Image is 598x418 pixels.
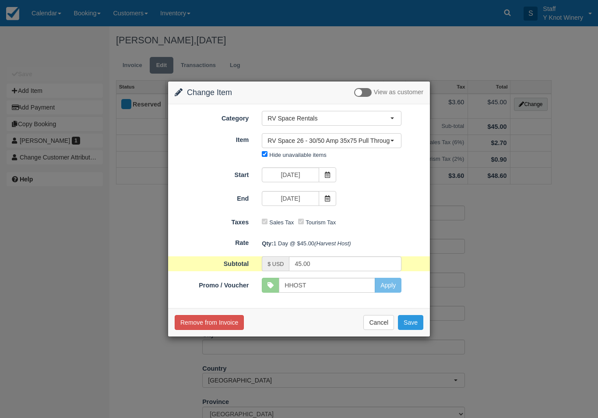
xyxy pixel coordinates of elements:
[262,133,401,148] button: RV Space 26 - 30/50 Amp 35x75 Pull Through
[168,235,255,248] label: Rate
[306,219,336,226] label: Tourism Tax
[363,315,394,330] button: Cancel
[267,261,284,267] small: $ USD
[262,240,273,247] strong: Qty
[168,111,255,123] label: Category
[314,240,351,247] em: (Harvest Host)
[269,152,326,158] label: Hide unavailable items
[175,315,244,330] button: Remove from Invoice
[187,88,232,97] span: Change Item
[398,315,423,330] button: Save
[168,191,255,203] label: End
[168,278,255,290] label: Promo / Voucher
[168,167,255,180] label: Start
[262,111,401,126] button: RV Space Rentals
[255,236,430,251] div: 1 Day @ $45.00
[374,89,423,96] span: View as customer
[267,136,390,145] span: RV Space 26 - 30/50 Amp 35x75 Pull Through
[375,278,401,293] button: Apply
[168,256,255,269] label: Subtotal
[267,114,390,123] span: RV Space Rentals
[168,132,255,145] label: Item
[269,219,294,226] label: Sales Tax
[168,215,255,227] label: Taxes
